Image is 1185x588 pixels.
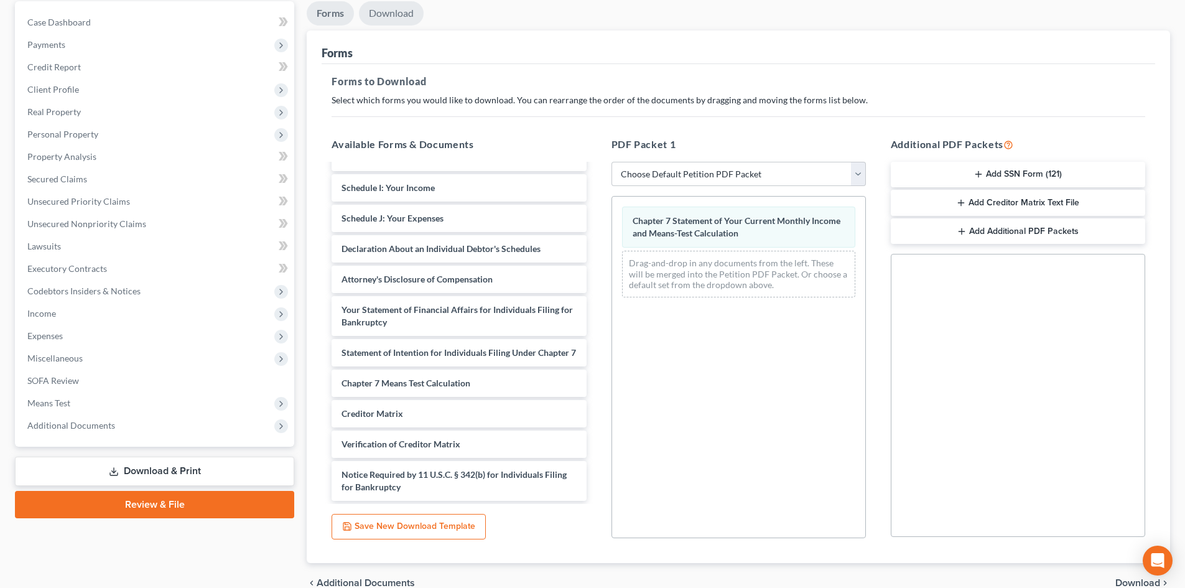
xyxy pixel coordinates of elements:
i: chevron_right [1160,578,1170,588]
button: Save New Download Template [332,514,486,540]
span: Unsecured Nonpriority Claims [27,218,146,229]
span: Schedule I: Your Income [342,182,435,193]
a: Review & File [15,491,294,518]
span: Real Property [27,106,81,117]
a: Unsecured Priority Claims [17,190,294,213]
span: Creditor Matrix [342,408,403,419]
span: Notice Required by 11 U.S.C. § 342(b) for Individuals Filing for Bankruptcy [342,469,567,492]
span: Payments [27,39,65,50]
a: Download & Print [15,457,294,486]
h5: Additional PDF Packets [891,137,1145,152]
span: Statement of Intention for Individuals Filing Under Chapter 7 [342,347,576,358]
span: Secured Claims [27,174,87,184]
span: Executory Contracts [27,263,107,274]
h5: Forms to Download [332,74,1145,89]
span: Your Statement of Financial Affairs for Individuals Filing for Bankruptcy [342,304,573,327]
span: Codebtors Insiders & Notices [27,286,141,296]
button: Download chevron_right [1115,578,1170,588]
span: Means Test [27,398,70,408]
a: Unsecured Nonpriority Claims [17,213,294,235]
a: Property Analysis [17,146,294,168]
span: Schedule H: Your Codebtors [342,152,451,162]
span: SOFA Review [27,375,79,386]
span: Declaration About an Individual Debtor's Schedules [342,243,541,254]
span: Personal Property [27,129,98,139]
span: Attorney's Disclosure of Compensation [342,274,493,284]
a: Credit Report [17,56,294,78]
a: Case Dashboard [17,11,294,34]
div: Open Intercom Messenger [1143,546,1173,576]
span: Income [27,308,56,319]
span: Case Dashboard [27,17,91,27]
span: Client Profile [27,84,79,95]
span: Property Analysis [27,151,96,162]
a: Forms [307,1,354,26]
a: Secured Claims [17,168,294,190]
button: Add Creditor Matrix Text File [891,190,1145,216]
a: chevron_left Additional Documents [307,578,415,588]
button: Add SSN Form (121) [891,162,1145,188]
button: Add Additional PDF Packets [891,218,1145,245]
a: Lawsuits [17,235,294,258]
span: Schedule J: Your Expenses [342,213,444,223]
a: Download [359,1,424,26]
a: SOFA Review [17,370,294,392]
span: Chapter 7 Statement of Your Current Monthly Income and Means-Test Calculation [633,215,840,238]
a: Executory Contracts [17,258,294,280]
span: Expenses [27,330,63,341]
div: Drag-and-drop in any documents from the left. These will be merged into the Petition PDF Packet. ... [622,251,855,297]
span: Miscellaneous [27,353,83,363]
span: Verification of Creditor Matrix [342,439,460,449]
i: chevron_left [307,578,317,588]
span: Credit Report [27,62,81,72]
span: Unsecured Priority Claims [27,196,130,207]
span: Download [1115,578,1160,588]
p: Select which forms you would like to download. You can rearrange the order of the documents by dr... [332,94,1145,106]
h5: Available Forms & Documents [332,137,586,152]
div: Forms [322,45,353,60]
span: Lawsuits [27,241,61,251]
span: Additional Documents [27,420,115,431]
span: Additional Documents [317,578,415,588]
span: Chapter 7 Means Test Calculation [342,378,470,388]
h5: PDF Packet 1 [611,137,866,152]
